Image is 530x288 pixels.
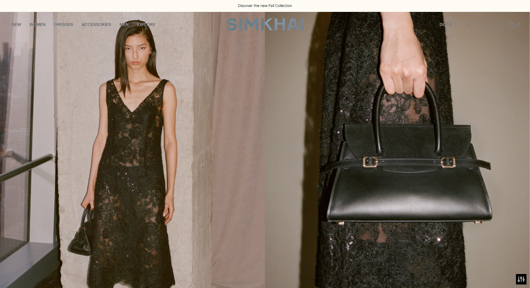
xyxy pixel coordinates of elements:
a: Go to the account page [475,17,489,31]
a: ACCESSORIES [82,17,111,32]
span: 0 [515,21,522,27]
a: Wishlist [490,17,504,31]
a: DRESSES [54,17,73,32]
a: NEW [12,17,21,32]
a: MEN [120,17,129,32]
a: WOMEN [29,17,46,32]
a: EXPLORE [137,17,155,32]
a: Open cart modal [505,17,519,31]
a: Open search modal [461,17,475,31]
button: DOP $ [440,17,458,32]
a: Discover the new Fall Collection [238,3,292,9]
a: SIMKHAI [226,17,304,31]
